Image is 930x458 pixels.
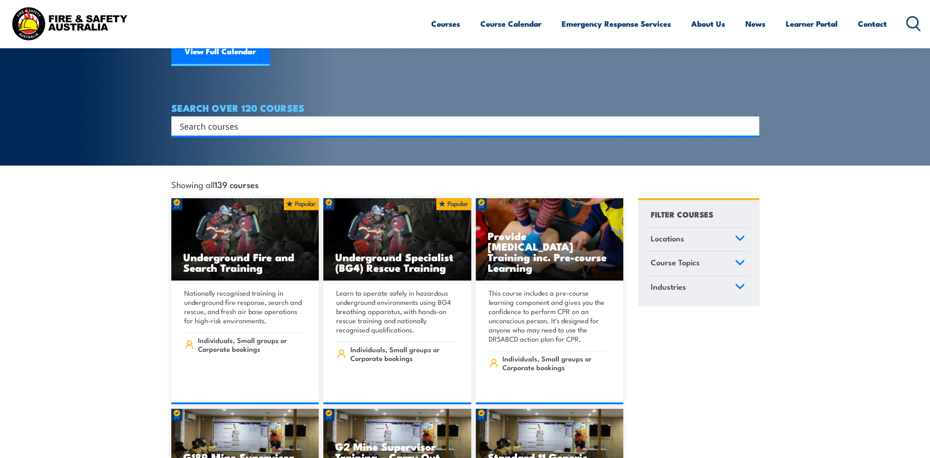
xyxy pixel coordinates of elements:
[336,288,456,334] p: Learn to operate safely in hazardous underground environments using BG4 breathing apparatus, with...
[480,11,541,36] a: Course Calendar
[745,11,766,36] a: News
[171,38,270,66] a: View Full Calendar
[184,288,304,325] p: Nationally recognised training in underground fire response, search and rescue, and fresh air bas...
[335,252,459,273] h3: Underground Specialist (BG4) Rescue Training
[171,103,759,113] h4: SEARCH OVER 120 COURSES
[171,198,319,281] img: Underground mine rescue
[171,198,319,281] a: Underground Fire and Search Training
[180,119,739,133] input: Search input
[743,120,756,132] button: Search magnifier button
[489,288,608,343] p: This course includes a pre-course learning component and gives you the confidence to perform CPR ...
[476,198,624,281] img: Low Voltage Rescue and Provide CPR
[183,252,307,273] h3: Underground Fire and Search Training
[651,208,713,220] h4: FILTER COURSES
[323,198,471,281] a: Underground Specialist (BG4) Rescue Training
[476,198,624,281] a: Provide [MEDICAL_DATA] Training inc. Pre-course Learning
[488,230,612,273] h3: Provide [MEDICAL_DATA] Training inc. Pre-course Learning
[651,256,700,269] span: Course Topics
[214,178,259,190] strong: 139 courses
[647,228,749,252] a: Locations
[647,252,749,275] a: Course Topics
[350,345,456,362] span: Individuals, Small groups or Corporate bookings
[181,120,741,132] form: Search form
[431,11,460,36] a: Courses
[651,281,686,293] span: Industries
[786,11,838,36] a: Learner Portal
[562,11,671,36] a: Emergency Response Services
[502,354,608,372] span: Individuals, Small groups or Corporate bookings
[651,232,684,245] span: Locations
[171,179,259,189] span: Showing all
[198,336,303,353] span: Individuals, Small groups or Corporate bookings
[323,198,471,281] img: Underground mine rescue
[858,11,887,36] a: Contact
[691,11,725,36] a: About Us
[647,276,749,300] a: Industries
